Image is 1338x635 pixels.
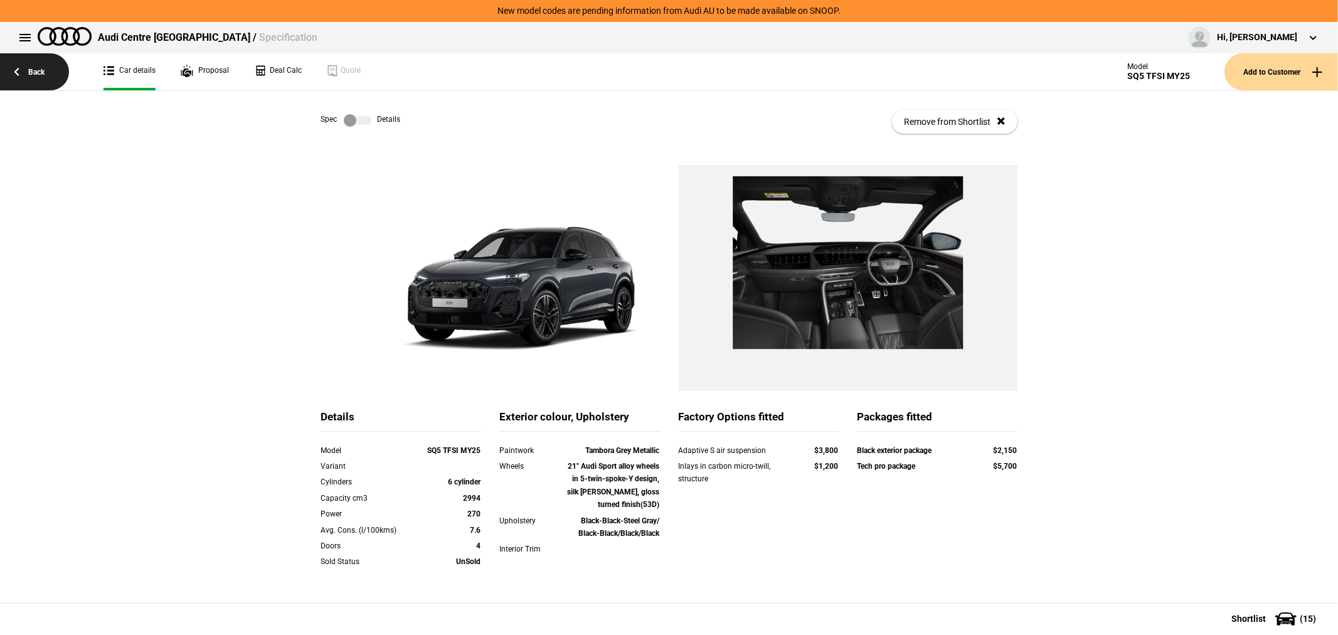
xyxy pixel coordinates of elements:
[500,444,564,457] div: Paintwork
[181,53,229,90] a: Proposal
[259,31,317,43] span: Specification
[1127,62,1190,71] div: Model
[98,31,317,45] div: Audi Centre [GEOGRAPHIC_DATA] /
[500,515,564,527] div: Upholstery
[1127,71,1190,82] div: SQ5 TFSI MY25
[38,27,92,46] img: audi.png
[679,460,791,486] div: Inlays in carbon micro-twill, structure
[428,446,481,455] strong: SQ5 TFSI MY25
[477,542,481,550] strong: 4
[1231,614,1266,623] span: Shortlist
[464,494,481,503] strong: 2994
[586,446,660,455] strong: Tambora Grey Metallic
[321,508,417,520] div: Power
[321,410,481,432] div: Details
[321,444,417,457] div: Model
[321,114,401,127] div: Spec Details
[1224,53,1338,90] button: Add to Customer
[994,462,1017,471] strong: $5,700
[321,555,417,568] div: Sold Status
[500,460,564,472] div: Wheels
[994,446,1017,455] strong: $2,150
[579,516,660,538] strong: Black-Black-Steel Gray/ Black-Black/Black/Black
[568,462,660,509] strong: 21" Audi Sport alloy wheels in 5-twin-spoke-Y design, silk [PERSON_NAME], gloss turned finish(53D)
[321,524,417,536] div: Avg. Cons. (l/100kms)
[254,53,302,90] a: Deal Calc
[321,492,417,504] div: Capacity cm3
[321,476,417,488] div: Cylinders
[500,410,660,432] div: Exterior colour, Upholstery
[857,410,1017,432] div: Packages fitted
[1300,614,1316,623] span: ( 15 )
[679,444,791,457] div: Adaptive S air suspension
[470,526,481,535] strong: 7.6
[857,462,916,471] strong: Tech pro package
[815,446,839,455] strong: $3,800
[321,460,417,472] div: Variant
[1213,603,1338,634] button: Shortlist(15)
[892,110,1017,134] button: Remove from Shortlist
[679,410,839,432] div: Factory Options fitted
[449,478,481,486] strong: 6 cylinder
[468,510,481,518] strong: 270
[857,446,932,455] strong: Black exterior package
[457,557,481,566] strong: UnSold
[1217,31,1297,44] div: Hi, [PERSON_NAME]
[104,53,156,90] a: Car details
[321,540,417,552] div: Doors
[500,543,564,555] div: Interior Trim
[815,462,839,471] strong: $1,200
